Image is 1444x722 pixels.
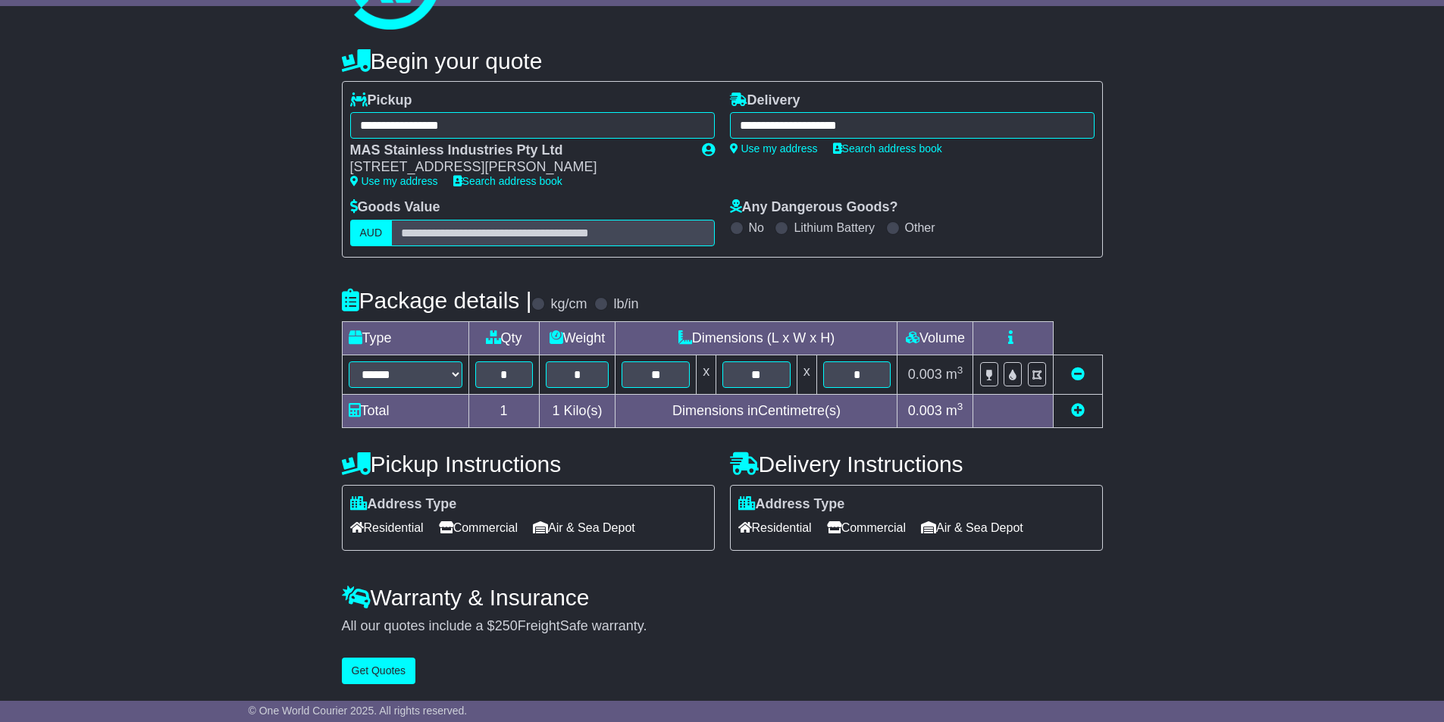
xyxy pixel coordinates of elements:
td: Dimensions in Centimetre(s) [616,394,897,427]
span: Air & Sea Depot [533,516,635,539]
span: Commercial [439,516,518,539]
td: 1 [468,394,539,427]
h4: Begin your quote [342,48,1103,73]
label: AUD [350,220,393,246]
label: Delivery [730,92,800,109]
td: Type [342,321,468,355]
div: MAS Stainless Industries Pty Ltd [350,142,687,159]
h4: Pickup Instructions [342,452,715,477]
h4: Delivery Instructions [730,452,1103,477]
span: 0.003 [908,367,942,382]
td: x [797,355,816,394]
span: Air & Sea Depot [921,516,1023,539]
span: Residential [350,516,424,539]
label: lb/in [613,296,638,313]
label: Address Type [738,496,845,513]
label: Address Type [350,496,457,513]
td: Dimensions (L x W x H) [616,321,897,355]
div: All our quotes include a $ FreightSafe warranty. [342,618,1103,635]
span: m [946,367,963,382]
sup: 3 [957,364,963,376]
td: Weight [539,321,616,355]
span: 250 [495,618,518,633]
span: m [946,403,963,418]
h4: Package details | [342,288,532,313]
sup: 3 [957,401,963,412]
td: Qty [468,321,539,355]
td: Volume [897,321,973,355]
label: Other [905,220,935,235]
label: Pickup [350,92,412,109]
label: No [749,220,764,235]
span: 1 [552,403,559,418]
a: Remove this item [1071,367,1085,382]
a: Use my address [730,142,818,155]
label: Lithium Battery [794,220,875,235]
a: Use my address [350,175,438,187]
span: 0.003 [908,403,942,418]
div: [STREET_ADDRESS][PERSON_NAME] [350,159,687,176]
h4: Warranty & Insurance [342,585,1103,610]
td: x [697,355,716,394]
a: Search address book [453,175,562,187]
a: Add new item [1071,403,1085,418]
label: Goods Value [350,199,440,216]
label: kg/cm [550,296,587,313]
span: © One World Courier 2025. All rights reserved. [249,705,468,717]
label: Any Dangerous Goods? [730,199,898,216]
a: Search address book [833,142,942,155]
td: Kilo(s) [539,394,616,427]
span: Commercial [827,516,906,539]
td: Total [342,394,468,427]
button: Get Quotes [342,658,416,684]
span: Residential [738,516,812,539]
